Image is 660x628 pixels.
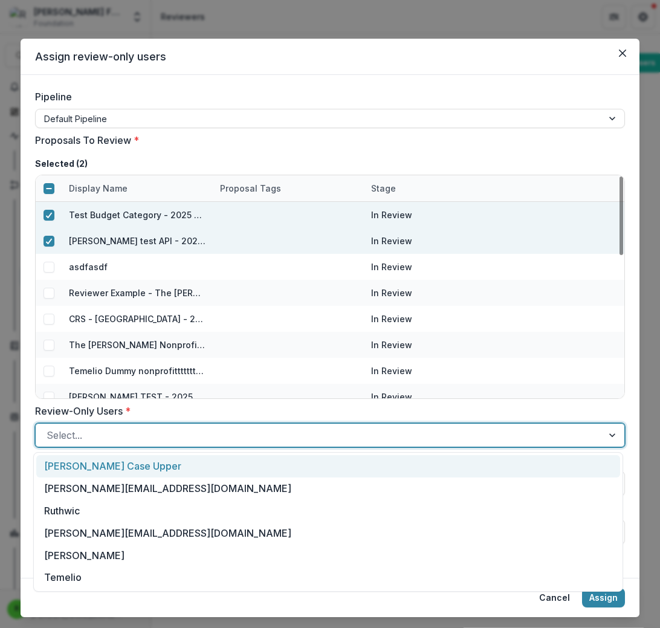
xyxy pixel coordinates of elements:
[371,209,412,221] div: In Review
[21,39,639,75] header: Assign review-only users
[213,175,364,201] div: Proposal Tags
[371,364,412,377] div: In Review
[364,175,515,201] div: Stage
[371,390,412,403] div: In Review
[371,261,412,273] div: In Review
[36,477,620,500] div: [PERSON_NAME][EMAIL_ADDRESS][DOMAIN_NAME]
[371,286,412,299] div: In Review
[613,44,632,63] button: Close
[36,500,620,522] div: Ruthwic
[213,182,288,195] div: Proposal Tags
[36,566,620,589] div: Temelio
[35,404,618,418] label: Review-Only Users
[69,364,205,377] div: Temelio Dummy nonprofittttttttt a4 sda16s5d - 2025 - Block for Reviewers
[364,182,403,195] div: Stage
[36,544,620,566] div: [PERSON_NAME]
[69,261,108,273] div: asdfasdf
[69,312,205,325] div: CRS - [GEOGRAPHIC_DATA] - 2025 - File Upload Grant
[35,89,618,104] label: Pipeline
[69,209,205,221] div: Test Budget Category - 2025 - Historical Form
[62,182,135,195] div: Display Name
[36,522,620,544] div: [PERSON_NAME][EMAIL_ADDRESS][DOMAIN_NAME]
[62,175,213,201] div: Display Name
[582,588,625,607] button: Assign
[35,133,618,147] label: Proposals To Review
[36,455,620,477] div: [PERSON_NAME] Case Upper
[35,157,625,170] p: Selected ( 2 )
[69,286,205,299] div: Reviewer Example - The [PERSON_NAME] Nonprofit
[371,235,412,247] div: In Review
[532,588,577,607] button: Cancel
[371,312,412,325] div: In Review
[69,235,205,247] div: [PERSON_NAME] test API - 2025 - Historical Form
[69,338,205,351] div: The [PERSON_NAME] Nonprofit - 2025 - Historical Form
[69,390,205,403] div: [PERSON_NAME] TEST - 2025 - Document Template F2
[371,338,412,351] div: In Review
